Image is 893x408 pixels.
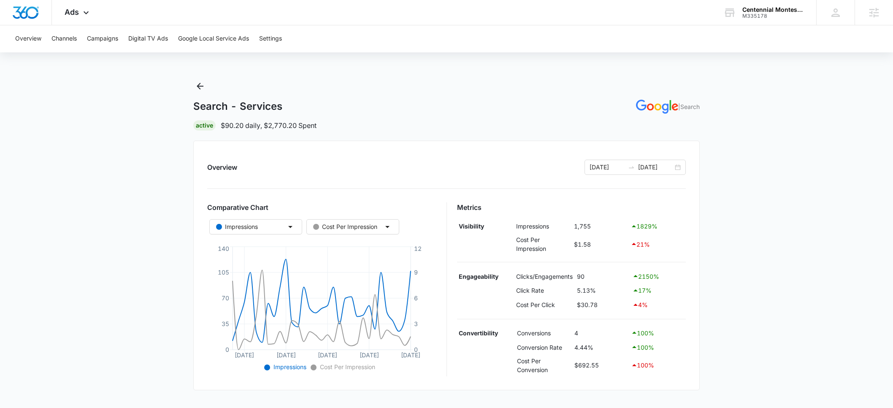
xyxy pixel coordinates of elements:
strong: Engageability [459,273,498,280]
tspan: 3 [414,320,418,327]
tspan: 12 [414,245,422,252]
button: Channels [51,25,77,52]
tspan: 35 [222,320,229,327]
button: Digital TV Ads [128,25,168,52]
span: swap-right [628,164,635,171]
tspan: 0 [414,346,418,353]
strong: Visibility [459,223,484,230]
div: 100 % [631,328,684,338]
button: Settings [259,25,282,52]
div: account id [742,13,804,19]
td: Clicks/Engagements [514,269,575,283]
td: $1.58 [572,233,628,255]
button: Impressions [209,219,302,234]
tspan: 6 [414,294,418,302]
div: 21 % [631,239,684,249]
div: account name [742,6,804,13]
tspan: [DATE] [276,351,296,359]
td: Conversions [515,326,572,340]
h3: Metrics [457,202,686,212]
td: Cost Per Conversion [515,354,572,376]
button: Overview [15,25,41,52]
td: Conversion Rate [515,340,572,354]
h3: Comparative Chart [207,202,436,212]
button: Google Local Service Ads [178,25,249,52]
tspan: 9 [414,269,418,276]
div: 4 % [632,300,684,310]
td: Impressions [514,219,572,234]
h1: Search - Services [193,100,282,113]
div: 100 % [631,360,684,370]
tspan: [DATE] [235,351,254,359]
tspan: [DATE] [401,351,420,359]
tspan: 0 [225,346,229,353]
input: Start date [590,163,625,172]
td: 5.13% [575,283,630,298]
span: Ads [65,8,79,16]
td: 4.44% [572,340,629,354]
button: Cost Per Impression [306,219,399,234]
p: $90.20 daily , $2,770.20 Spent [221,120,317,131]
span: Cost Per Impression [318,363,375,370]
img: GOOGLE_ADS [636,100,678,114]
input: End date [638,163,673,172]
div: 100 % [631,342,684,352]
td: Cost Per Click [514,298,575,312]
div: 17 % [632,286,684,296]
div: Active [193,120,216,131]
td: $692.55 [572,354,629,376]
span: to [628,164,635,171]
td: 1,755 [572,219,628,234]
td: Click Rate [514,283,575,298]
tspan: 70 [222,294,229,302]
strong: Convertibility [459,329,498,337]
p: | Search [678,102,700,111]
div: 1829 % [631,221,684,231]
h2: Overview [207,162,237,172]
tspan: 105 [218,269,229,276]
button: Back [193,79,207,93]
div: 2150 % [632,271,684,281]
td: 4 [572,326,629,340]
tspan: [DATE] [360,351,379,359]
td: 90 [575,269,630,283]
td: $30.78 [575,298,630,312]
div: Impressions [216,222,258,231]
span: Impressions [272,363,306,370]
td: Cost Per Impression [514,233,572,255]
button: Campaigns [87,25,118,52]
div: Cost Per Impression [313,222,377,231]
tspan: [DATE] [318,351,337,359]
tspan: 140 [218,245,229,252]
